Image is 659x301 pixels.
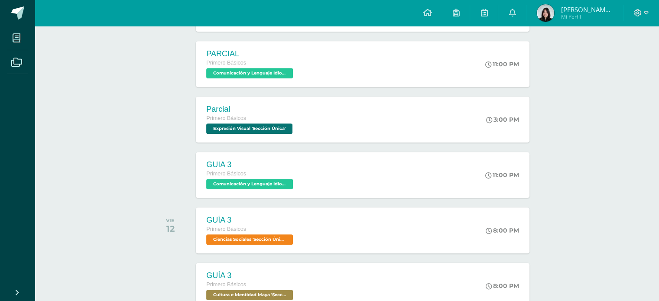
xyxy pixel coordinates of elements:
div: PARCIAL [206,49,295,58]
div: VIE [166,217,175,223]
span: [PERSON_NAME][DATE] [561,5,613,14]
span: Cultura e Identidad Maya 'Sección Única' [206,290,293,300]
div: GUÍA 3 [206,271,295,280]
span: Primero Básicos [206,282,246,288]
div: GUÍA 3 [206,216,295,225]
div: Parcial [206,105,295,114]
span: Comunicación y Lenguaje Idioma Extranjero 'Sección Única' [206,68,293,78]
span: Expresión Visual 'Sección Única' [206,123,292,134]
span: Primero Básicos [206,226,246,232]
div: 3:00 PM [486,116,519,123]
img: 69a7de1b99af4bf0f1fe13b1623cff4d.png [537,4,554,22]
div: 11:00 PM [485,60,519,68]
span: Primero Básicos [206,115,246,121]
div: GUIA 3 [206,160,295,169]
div: 11:00 PM [485,171,519,179]
span: Ciencias Sociales 'Sección Única' [206,234,293,245]
span: Primero Básicos [206,171,246,177]
span: Comunicación y Lenguaje Idioma Extranjero 'Sección Única' [206,179,293,189]
span: Primero Básicos [206,60,246,66]
span: Mi Perfil [561,13,613,20]
div: 8:00 PM [486,227,519,234]
div: 12 [166,223,175,234]
div: 8:00 PM [486,282,519,290]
